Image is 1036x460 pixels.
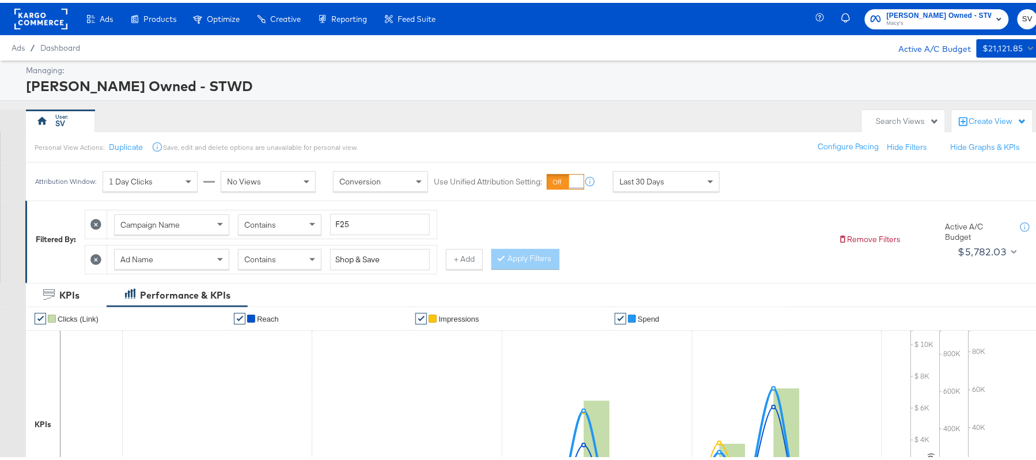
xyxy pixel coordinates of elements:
span: Campaign Name [120,217,180,227]
label: Use Unified Attribution Setting: [434,174,542,184]
span: Ad Name [120,251,153,262]
span: / [25,40,40,50]
span: Reach [257,312,279,321]
span: Conversion [339,174,381,184]
div: Search Views [876,113,939,124]
span: Macy's [887,16,992,25]
a: ✔ [415,310,427,322]
button: [PERSON_NAME] Owned - STWDMacy's [865,6,1009,27]
span: Spend [638,312,660,321]
span: Creative [270,12,301,21]
span: No Views [227,174,261,184]
button: Remove Filters [838,231,901,242]
button: Configure Pacing [810,134,887,154]
a: Dashboard [40,40,80,50]
span: SV [1022,10,1033,23]
div: SV [55,115,65,126]
span: Clicks (Link) [58,312,99,321]
span: Impressions [438,312,479,321]
div: Active A/C Budget [946,218,1009,240]
span: Contains [244,251,276,262]
div: Performance & KPIs [140,286,230,299]
a: ✔ [615,310,626,322]
span: Last 30 Days [619,174,664,184]
a: ✔ [35,310,46,322]
span: Optimize [207,12,240,21]
div: Personal View Actions: [35,140,104,149]
div: KPIs [59,286,80,299]
button: $5,782.03 [954,240,1019,258]
span: Reporting [331,12,367,21]
span: 1 Day Clicks [109,174,153,184]
button: Hide Graphs & KPIs [951,139,1020,150]
div: [PERSON_NAME] Owned - STWD [26,73,1035,93]
input: Enter a search term [330,246,430,267]
div: Create View [969,113,1027,125]
span: Contains [244,217,276,227]
span: Products [143,12,176,21]
div: Active A/C Budget [886,36,971,54]
span: Ads [12,40,25,50]
a: ✔ [234,310,245,322]
div: $5,782.03 [958,240,1007,258]
div: Attribution Window: [35,175,97,183]
span: [PERSON_NAME] Owned - STWD [887,7,992,19]
div: Managing: [26,62,1035,73]
div: Filtered By: [36,231,76,242]
span: Feed Suite [398,12,436,21]
div: Save, edit and delete options are unavailable for personal view. [163,140,357,149]
button: Duplicate [109,139,143,150]
button: Hide Filters [887,139,928,150]
button: + Add [446,246,483,267]
div: KPIs [35,416,51,427]
div: $21,121.85 [982,39,1023,53]
span: Ads [100,12,113,21]
input: Enter a search term [330,211,430,232]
